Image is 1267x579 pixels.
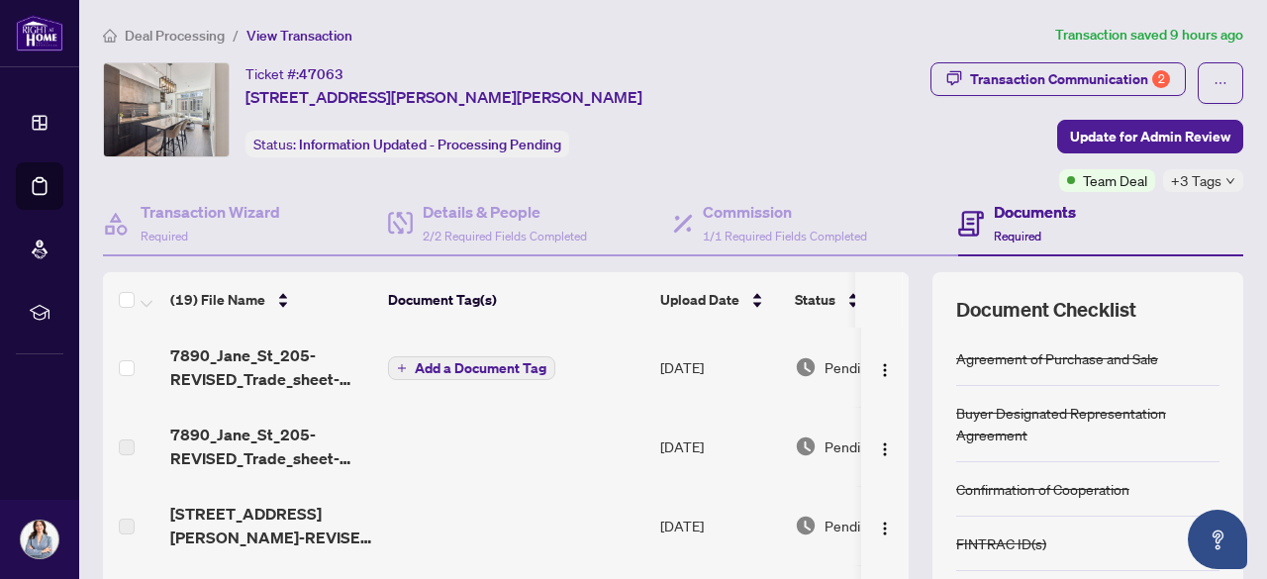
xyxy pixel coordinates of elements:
[397,363,407,373] span: plus
[245,62,343,85] div: Ticket #:
[104,63,229,156] img: IMG-N12210204_1.jpg
[825,515,924,536] span: Pending Review
[1070,121,1230,152] span: Update for Admin Review
[825,356,924,378] span: Pending Review
[869,431,901,462] button: Logo
[170,502,372,549] span: [STREET_ADDRESS][PERSON_NAME]-REVISED Trade sheet-[PERSON_NAME] to review.pdf
[1214,76,1227,90] span: ellipsis
[956,347,1158,369] div: Agreement of Purchase and Sale
[1083,169,1147,191] span: Team Deal
[233,24,239,47] li: /
[970,63,1170,95] div: Transaction Communication
[245,85,642,109] span: [STREET_ADDRESS][PERSON_NAME][PERSON_NAME]
[869,351,901,383] button: Logo
[994,200,1076,224] h4: Documents
[787,272,955,328] th: Status
[956,402,1219,445] div: Buyer Designated Representation Agreement
[1171,169,1221,192] span: +3 Tags
[1057,120,1243,153] button: Update for Admin Review
[388,356,555,380] button: Add a Document Tag
[877,362,893,378] img: Logo
[1188,510,1247,569] button: Open asap
[825,435,924,457] span: Pending Review
[994,229,1041,243] span: Required
[380,272,652,328] th: Document Tag(s)
[956,532,1046,554] div: FINTRAC ID(s)
[162,272,380,328] th: (19) File Name
[877,441,893,457] img: Logo
[299,136,561,153] span: Information Updated - Processing Pending
[423,229,587,243] span: 2/2 Required Fields Completed
[141,229,188,243] span: Required
[299,65,343,83] span: 47063
[245,131,569,157] div: Status:
[652,407,787,486] td: [DATE]
[1225,176,1235,186] span: down
[141,200,280,224] h4: Transaction Wizard
[795,435,817,457] img: Document Status
[652,328,787,407] td: [DATE]
[930,62,1186,96] button: Transaction Communication2
[956,296,1136,324] span: Document Checklist
[246,27,352,45] span: View Transaction
[125,27,225,45] span: Deal Processing
[21,521,58,558] img: Profile Icon
[956,478,1129,500] div: Confirmation of Cooperation
[1055,24,1243,47] article: Transaction saved 9 hours ago
[103,29,117,43] span: home
[795,289,835,311] span: Status
[795,515,817,536] img: Document Status
[869,510,901,541] button: Logo
[652,486,787,565] td: [DATE]
[170,289,265,311] span: (19) File Name
[1152,70,1170,88] div: 2
[170,343,372,391] span: 7890_Jane_St_205-REVISED_Trade_sheet-[PERSON_NAME].pdf
[423,200,587,224] h4: Details & People
[795,356,817,378] img: Document Status
[388,355,555,381] button: Add a Document Tag
[703,200,867,224] h4: Commission
[16,15,63,51] img: logo
[877,521,893,536] img: Logo
[415,361,546,375] span: Add a Document Tag
[703,229,867,243] span: 1/1 Required Fields Completed
[652,272,787,328] th: Upload Date
[660,289,739,311] span: Upload Date
[170,423,372,470] span: 7890_Jane_St_205-REVISED_Trade_sheet-[PERSON_NAME].pdf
